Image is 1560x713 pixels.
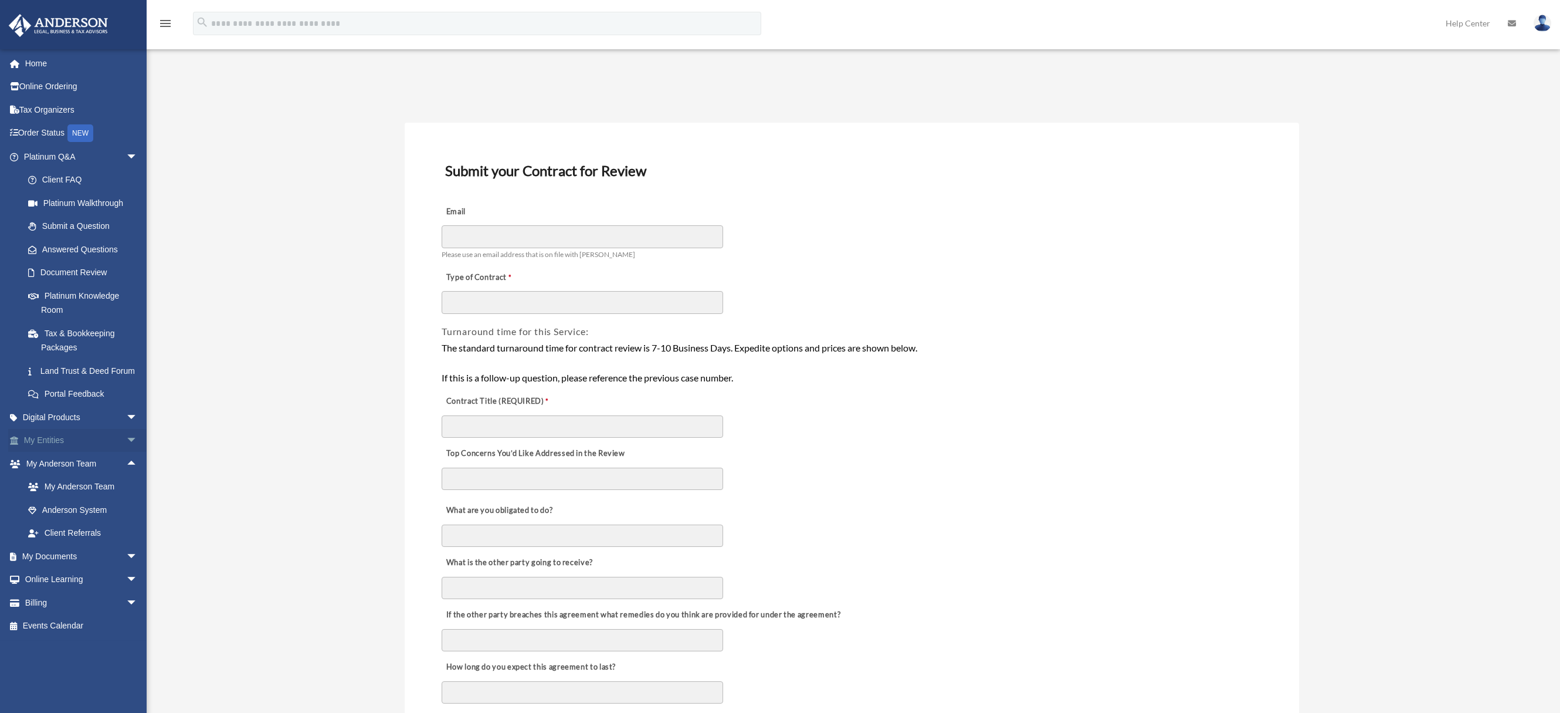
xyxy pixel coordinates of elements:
a: Anderson System [16,498,155,522]
label: What is the other party going to receive? [442,555,596,571]
a: Platinum Q&Aarrow_drop_down [8,145,155,168]
a: Online Learningarrow_drop_down [8,568,155,592]
a: My Documentsarrow_drop_down [8,545,155,568]
span: arrow_drop_up [126,452,150,476]
div: NEW [67,124,93,142]
a: Answered Questions [16,238,155,261]
span: Please use an email address that is on file with [PERSON_NAME] [442,250,635,259]
a: Platinum Walkthrough [16,191,155,215]
a: menu [158,21,172,31]
h3: Submit your Contract for Review [440,158,1263,183]
a: Client Referrals [16,522,155,545]
a: Tax & Bookkeeping Packages [16,322,155,359]
a: Online Ordering [8,75,155,99]
a: Events Calendar [8,614,155,638]
a: Document Review [16,261,150,285]
a: Digital Productsarrow_drop_down [8,406,155,429]
span: arrow_drop_down [126,591,150,615]
label: Contract Title (REQUIRED) [442,394,559,410]
a: Order StatusNEW [8,121,155,146]
span: arrow_drop_down [126,545,150,569]
label: How long do you expect this agreement to last? [442,660,619,676]
label: Top Concerns You’d Like Addressed in the Review [442,446,628,462]
img: Anderson Advisors Platinum Portal [5,14,111,37]
span: arrow_drop_down [126,568,150,592]
div: The standard turnaround time for contract review is 7-10 Business Days. Expedite options and pric... [442,340,1262,386]
label: Email [442,204,559,220]
a: Tax Organizers [8,98,155,121]
a: Client FAQ [16,168,155,192]
a: My Anderson Team [16,475,155,499]
i: menu [158,16,172,31]
a: My Entitiesarrow_drop_down [8,429,155,452]
a: Land Trust & Deed Forum [16,359,155,383]
span: arrow_drop_down [126,406,150,430]
a: Submit a Question [16,215,155,238]
span: arrow_drop_down [126,145,150,169]
a: Platinum Knowledge Room [16,284,155,322]
a: My Anderson Teamarrow_drop_up [8,452,155,475]
span: arrow_drop_down [126,429,150,453]
img: User Pic [1534,15,1551,32]
a: Home [8,52,155,75]
span: Turnaround time for this Service: [442,326,588,337]
i: search [196,16,209,29]
label: If the other party breaches this agreement what remedies do you think are provided for under the ... [442,607,843,624]
a: Billingarrow_drop_down [8,591,155,614]
label: What are you obligated to do? [442,502,559,519]
a: Portal Feedback [16,383,155,406]
label: Type of Contract [442,269,559,286]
